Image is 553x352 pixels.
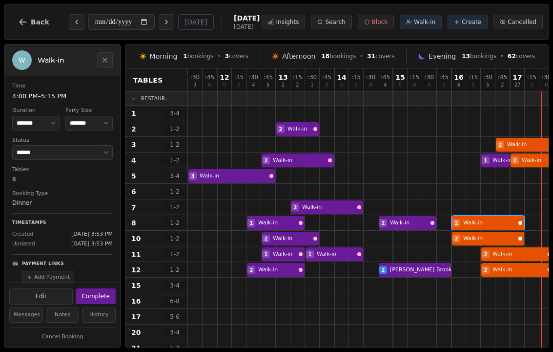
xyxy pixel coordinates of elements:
[382,266,385,274] span: 2
[9,308,43,323] button: Messages
[193,83,196,88] span: 3
[265,157,268,164] span: 2
[131,281,141,290] span: 15
[208,83,211,88] span: 0
[413,83,416,88] span: 0
[82,308,116,323] button: History
[425,74,434,80] span: : 30
[22,271,74,284] button: Add Payment
[178,14,214,30] button: [DATE]
[462,52,496,60] span: bookings
[163,203,186,211] span: 1 - 2
[200,172,267,180] span: Walk-in
[225,53,229,60] span: 3
[76,288,116,304] button: Complete
[500,52,504,60] span: •
[234,13,260,23] span: [DATE]
[282,51,315,61] span: Afternoon
[513,157,517,164] span: 2
[395,74,405,81] span: 15
[354,83,357,88] span: 0
[410,74,419,80] span: : 15
[351,74,361,80] span: : 15
[296,83,299,88] span: 2
[163,313,186,321] span: 5 - 6
[499,141,502,149] span: 2
[131,202,136,212] span: 7
[163,219,186,227] span: 1 - 2
[69,14,84,30] button: Previous day
[390,266,458,274] span: [PERSON_NAME] Brookes
[12,107,60,115] dt: Duration
[317,250,355,259] span: Walk-in
[237,83,240,88] span: 0
[469,74,478,80] span: : 15
[163,266,186,274] span: 1 - 2
[527,74,536,80] span: : 15
[163,125,186,133] span: 1 - 2
[455,220,458,227] span: 2
[264,74,273,80] span: : 45
[163,172,186,180] span: 3 - 4
[542,74,551,80] span: : 30
[71,230,113,239] span: [DATE] 3:53 PM
[471,83,474,88] span: 0
[12,175,113,184] dd: 8
[131,140,136,150] span: 3
[310,83,313,88] span: 1
[325,18,345,26] span: Search
[514,83,521,88] span: 27
[307,74,317,80] span: : 30
[429,51,456,61] span: Evening
[9,288,73,305] button: Edit
[265,251,268,258] span: 1
[276,18,299,26] span: Insights
[133,75,163,85] span: Tables
[493,15,543,29] button: Cancelled
[512,74,522,81] span: 17
[183,52,213,60] span: bookings
[250,266,253,274] span: 2
[508,52,535,60] span: covers
[234,74,244,80] span: : 15
[384,83,387,88] span: 4
[322,74,331,80] span: : 45
[484,157,488,164] span: 1
[9,331,116,343] button: Cancel Booking
[12,198,113,207] dd: Dinner
[483,74,492,80] span: : 30
[190,74,200,80] span: : 30
[302,203,355,212] span: Walk-in
[508,18,536,26] span: Cancelled
[12,240,35,248] span: Updated
[131,249,141,259] span: 11
[273,250,297,259] span: Walk-in
[131,296,141,306] span: 16
[400,15,442,29] button: Walk-in
[131,218,136,228] span: 8
[273,235,311,243] span: Walk-in
[225,52,248,60] span: covers
[163,110,186,117] span: 3 - 4
[414,18,435,26] span: Walk-in
[367,53,375,60] span: 31
[97,52,113,68] button: Close
[163,250,186,258] span: 1 - 2
[163,282,186,289] span: 3 - 4
[454,74,463,81] span: 16
[12,190,113,198] dt: Booking Type
[530,83,533,88] span: 0
[498,74,507,80] span: : 45
[220,74,229,81] span: 12
[159,14,174,30] button: Next day
[65,107,113,115] dt: Party Size
[218,52,221,60] span: •
[131,328,141,337] span: 20
[38,55,91,65] h2: Walk-in
[308,251,312,258] span: 1
[492,156,512,165] span: Walk-in
[311,15,351,29] button: Search
[163,235,186,242] span: 1 - 2
[545,83,548,88] span: 0
[372,18,388,26] span: Block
